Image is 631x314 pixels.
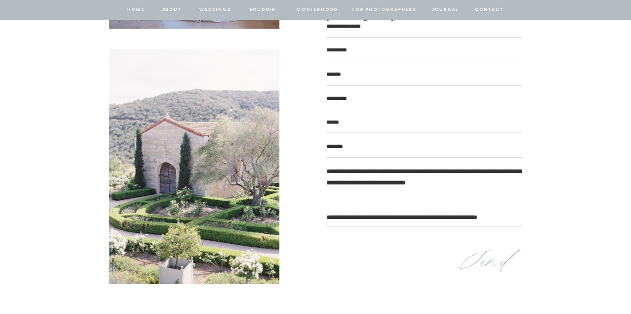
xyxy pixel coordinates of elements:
a: Send [457,244,521,280]
a: journal [430,5,460,14]
a: Weddings [198,5,232,14]
a: contact [473,5,505,14]
a: about [161,5,182,14]
a: Motherhood [296,5,337,14]
a: for photographers [352,5,416,14]
a: home [127,5,145,14]
a: BOUDOIR [249,5,277,14]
